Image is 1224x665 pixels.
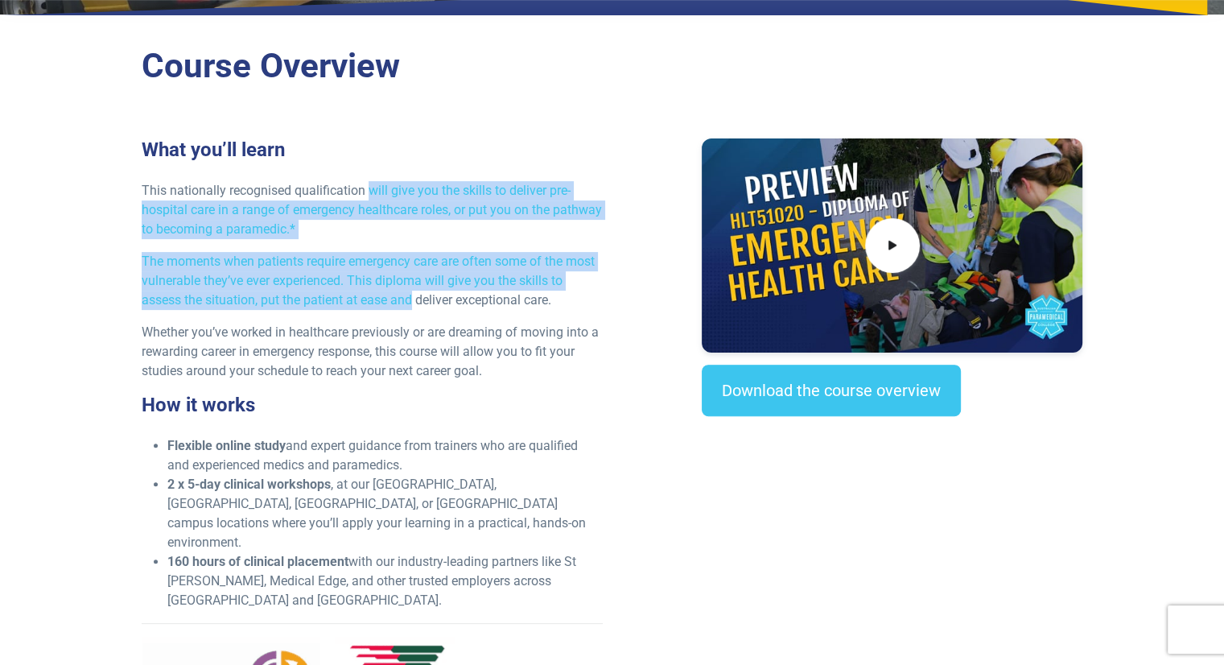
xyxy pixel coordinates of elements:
li: , at our [GEOGRAPHIC_DATA], [GEOGRAPHIC_DATA], [GEOGRAPHIC_DATA], or [GEOGRAPHIC_DATA] campus loc... [167,475,603,552]
li: with our industry-leading partners like St [PERSON_NAME], Medical Edge, and other trusted employe... [167,552,603,610]
a: Download the course overview [702,365,961,416]
p: The moments when patients require emergency care are often some of the most vulnerable they’ve ev... [142,252,603,310]
h2: Course Overview [142,46,1083,87]
h3: What you’ll learn [142,138,603,162]
p: This nationally recognised qualification will give you the skills to deliver pre-hospital care in... [142,181,603,239]
iframe: EmbedSocial Universal Widget [702,448,1082,531]
p: Whether you’ve worked in healthcare previously or are dreaming of moving into a rewarding career ... [142,323,603,381]
strong: 160 hours of clinical placement [167,554,348,569]
strong: 2 x 5-day clinical workshops [167,477,331,492]
strong: Flexible online study [167,438,286,453]
li: and expert guidance from trainers who are qualified and experienced medics and paramedics. [167,436,603,475]
h3: How it works [142,394,603,417]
